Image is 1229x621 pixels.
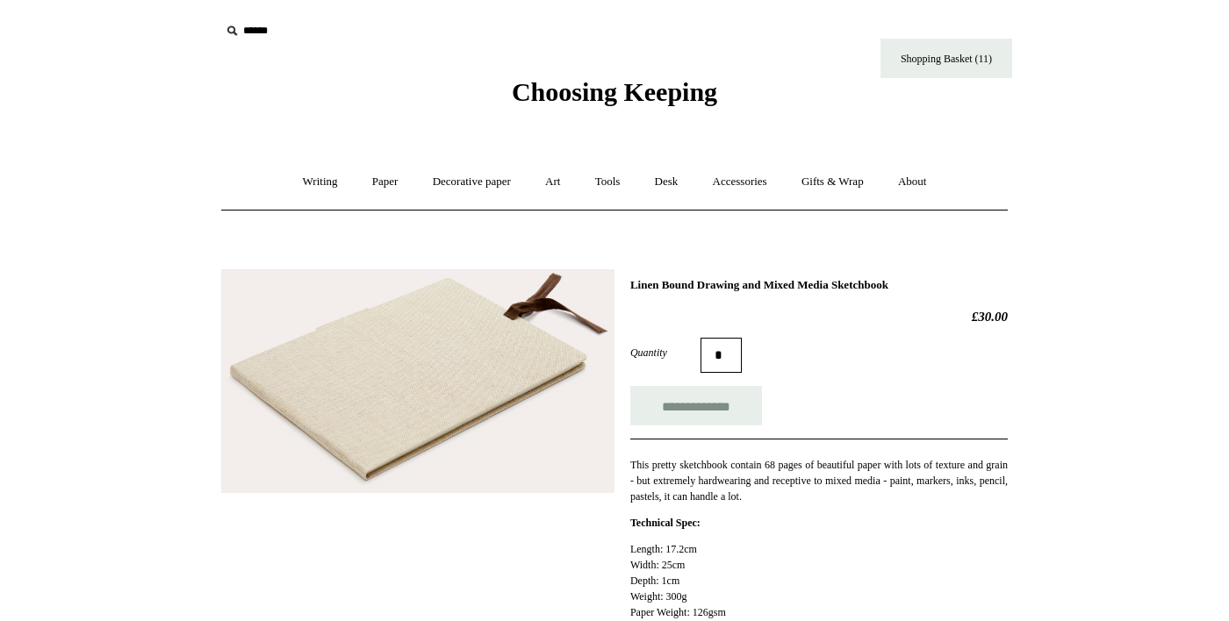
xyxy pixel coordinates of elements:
[630,309,1008,325] h2: £30.00
[880,39,1012,78] a: Shopping Basket (11)
[356,159,414,205] a: Paper
[630,457,1008,504] p: This pretty sketchbook contain 68 pages of beautiful paper with lots of texture and grain - but e...
[630,345,701,360] label: Quantity
[579,159,636,205] a: Tools
[882,159,943,205] a: About
[786,159,880,205] a: Gifts & Wrap
[287,159,354,205] a: Writing
[697,159,783,205] a: Accessories
[630,517,701,529] strong: Technical Spec:
[512,77,717,106] span: Choosing Keeping
[639,159,694,205] a: Desk
[529,159,576,205] a: Art
[630,278,1008,292] h1: Linen Bound Drawing and Mixed Media Sketchbook
[221,269,614,494] img: Linen Bound Drawing and Mixed Media Sketchbook
[417,159,527,205] a: Decorative paper
[512,91,717,103] a: Choosing Keeping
